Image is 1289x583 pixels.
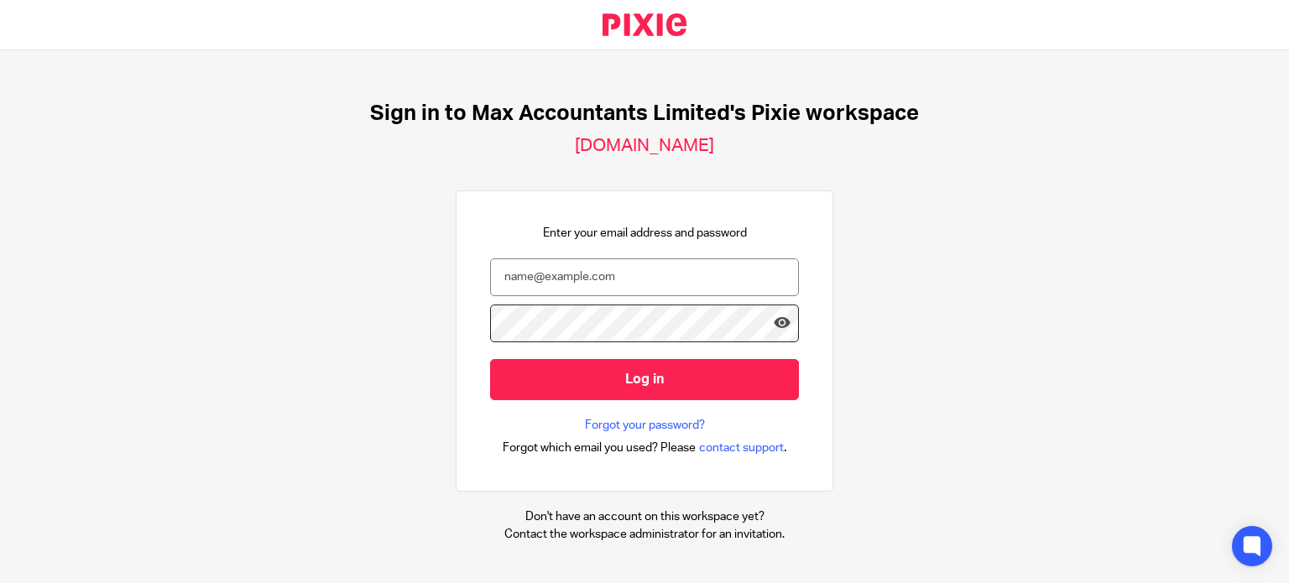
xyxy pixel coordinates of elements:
div: . [503,438,787,457]
span: Forgot which email you used? Please [503,440,696,456]
p: Enter your email address and password [543,225,747,242]
p: Contact the workspace administrator for an invitation. [504,526,785,543]
h1: Sign in to Max Accountants Limited's Pixie workspace [370,101,919,127]
input: Log in [490,359,799,400]
input: name@example.com [490,258,799,296]
p: Don't have an account on this workspace yet? [504,508,785,525]
p: You need to sign in or sign up before continuing. [958,44,1209,61]
span: contact support [699,440,784,456]
h2: [DOMAIN_NAME] [575,135,714,157]
a: Forgot your password? [585,417,705,434]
